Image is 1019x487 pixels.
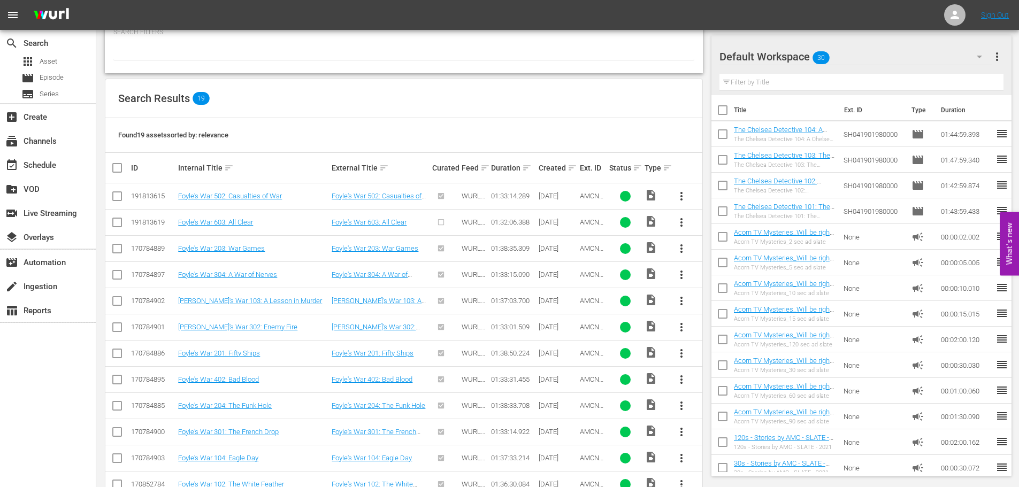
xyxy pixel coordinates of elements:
[332,218,407,226] a: Foyle's War 603: All Clear
[131,401,175,409] div: 170784885
[675,242,688,255] span: more_vert
[178,218,253,226] a: Foyle's War 603: All Clear
[937,455,995,481] td: 00:00:30.072
[734,254,834,270] a: Acorn TV Mysteries_Will be right back 05 S01642204001 FINAL
[669,445,694,471] button: more_vert
[734,213,835,220] div: The Chelsea Detective 101: The Wages of Sin
[645,372,657,385] span: Video
[645,346,657,359] span: Video
[995,409,1008,422] span: reorder
[995,461,1008,474] span: reorder
[734,367,835,374] div: Acorn TV Mysteries_30 sec ad slate
[580,428,603,452] span: AMCNVR0000066878
[332,244,418,252] a: Foyle's War 203: War Games
[224,163,234,173] span: sort
[937,404,995,429] td: 00:01:30.090
[26,3,77,28] img: ans4CAIJ8jUAAAAAAAAAAAAAAAAAAAAAAAAgQb4GAAAAAAAAAAAAAAAAAAAAAAAAJMjXAAAAAAAAAAAAAAAAAAAAAAAAgAT5G...
[734,434,833,450] a: 120s - Stories by AMC - SLATE - 2021
[5,183,18,196] span: VOD
[669,288,694,314] button: more_vert
[734,151,834,191] a: The Chelsea Detective 103: The Gentle Giant (The Chelsea Detective 103: The Gentle Giant (amc_net...
[580,244,603,268] span: AMCNVR0000066871
[911,359,924,372] span: Ad
[539,323,577,331] div: [DATE]
[131,218,175,226] div: 191813619
[580,270,603,295] span: AMCNVR0000066883
[839,301,908,327] td: None
[580,454,603,478] span: AMCNVR0000066858
[645,451,657,463] span: Video
[178,401,272,409] a: Foyle's War 204: The Funk Hole
[934,95,999,125] th: Duration
[995,281,1008,294] span: reorder
[675,268,688,281] span: more_vert
[580,323,603,347] span: AMCNVR0000066881
[995,204,1008,217] span: reorder
[839,327,908,352] td: None
[911,256,924,269] span: Ad
[118,92,190,105] span: Search Results
[937,275,995,301] td: 00:00:10.010
[669,236,694,261] button: more_vert
[539,218,577,226] div: [DATE]
[131,454,175,462] div: 170784903
[839,455,908,481] td: None
[675,452,688,465] span: more_vert
[995,230,1008,243] span: reorder
[734,408,834,424] a: Acorn TV Mysteries_Will be right back 90 S01642209001 FINAL
[839,275,908,301] td: None
[539,244,577,252] div: [DATE]
[911,282,924,295] span: Ad
[669,314,694,340] button: more_vert
[734,280,834,296] a: Acorn TV Mysteries_Will be right back 10 S01642205001 FINAL
[669,393,694,419] button: more_vert
[131,323,175,331] div: 170784901
[131,270,175,279] div: 170784897
[131,192,175,200] div: 191813615
[580,164,606,172] div: Ext. ID
[734,136,835,143] div: The Chelsea Detective 104: A Chelsea Education
[491,428,535,436] div: 01:33:14.922
[734,228,834,244] a: Acorn TV Mysteries_Will be right back 02 S01642203001 FINAL
[462,270,485,287] span: WURL Feed
[911,333,924,346] span: Ad
[719,42,992,72] div: Default Workspace
[937,173,995,198] td: 01:42:59.874
[332,270,412,287] a: Foyle's War 304: A War of Nerves
[491,244,535,252] div: 01:38:35.309
[669,262,694,288] button: more_vert
[734,187,835,194] div: The Chelsea Detective 102: [PERSON_NAME]
[911,410,924,423] span: Ad
[178,270,277,279] a: Foyle's War 304: A War of Nerves
[911,436,924,449] span: Ad
[995,307,1008,320] span: reorder
[5,207,18,220] span: Live Streaming
[568,163,577,173] span: sort
[462,454,485,470] span: WURL Feed
[379,163,389,173] span: sort
[491,218,535,226] div: 01:32:06.388
[734,203,834,243] a: The Chelsea Detective 101: The Wages of Sin (The Chelsea Detective 101: The Wages of Sin (amc_net...
[40,56,57,67] span: Asset
[491,323,535,331] div: 01:33:01.509
[580,401,603,426] span: AMCNVR0000066876
[937,121,995,147] td: 01:44:59.393
[332,349,413,357] a: Foyle's War 201: Fifty Ships
[178,244,265,252] a: Foyle's War 203: War Games
[332,401,425,409] a: Foyle's War 204: The Funk Hole
[734,238,835,245] div: Acorn TV Mysteries_2 sec ad slate
[432,164,458,172] div: Curated
[734,95,838,125] th: Title
[539,297,577,305] div: [DATE]
[5,231,18,244] span: Overlays
[539,270,577,279] div: [DATE]
[734,357,834,373] a: Acorn TV Mysteries_Will be right back 30 S01642207001 FINA
[645,189,657,202] span: Video
[911,230,924,243] span: Ad
[905,95,934,125] th: Type
[669,419,694,445] button: more_vert
[995,256,1008,268] span: reorder
[462,401,485,418] span: WURL Feed
[937,147,995,173] td: 01:47:59.340
[131,244,175,252] div: 170784889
